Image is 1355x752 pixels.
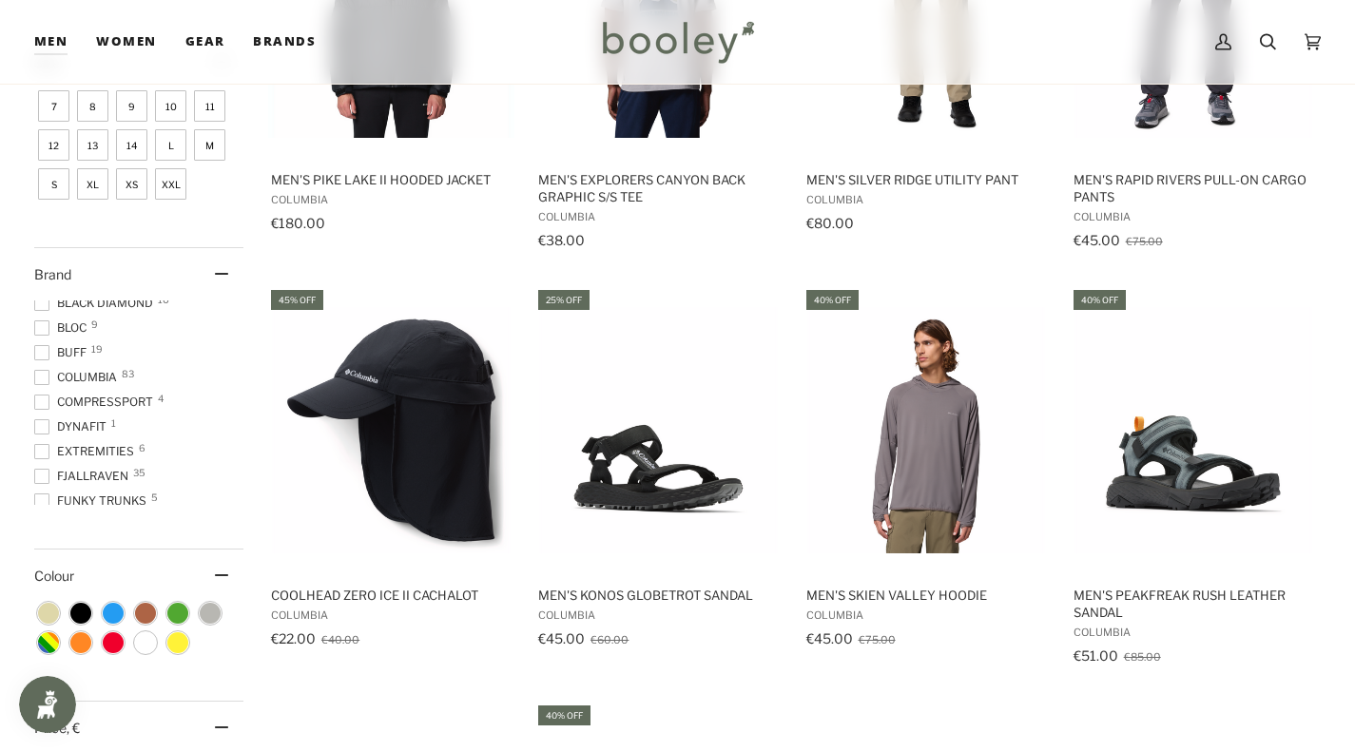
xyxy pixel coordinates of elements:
span: €45.00 [538,630,585,646]
span: €45.00 [806,630,853,646]
span: Size: XS [116,168,147,200]
span: Colour: Red [103,632,124,653]
span: Men's Rapid Rivers Pull-On Cargo Pants [1074,171,1314,205]
img: Columbia Coolhead Zero Ice II Cachalot Black - Booley Galway [268,307,514,553]
span: Size: 14 [116,129,147,161]
span: 1 [111,418,116,428]
span: Black Diamond [34,295,159,312]
span: COMPRESSPORT [34,394,159,411]
span: Columbia [1074,626,1314,639]
span: 83 [122,369,134,378]
a: Coolhead Zero Ice II Cachalot [268,287,514,670]
span: Size: 13 [77,129,108,161]
span: Gear [185,32,225,51]
span: Colour: Orange [70,632,91,653]
span: Size: 9 [116,90,147,122]
span: Columbia [271,193,512,206]
span: 9 [91,319,98,329]
span: €75.00 [1126,235,1163,248]
span: Fjallraven [34,468,134,485]
a: Men's Skien Valley Hoodie [803,287,1050,670]
span: BLOC [34,319,92,337]
span: Men's Pike Lake II Hooded Jacket [271,171,512,188]
a: Men's Konos Globetrot Sandal [535,287,782,670]
span: €60.00 [590,633,629,646]
div: 40% off [806,290,859,310]
span: 6 [139,443,145,453]
img: Booley [594,14,761,69]
span: Colour: White [135,632,156,653]
span: Colour: Green [167,603,188,624]
span: Men's Silver Ridge Utility Pant [806,171,1047,188]
span: Women [96,32,156,51]
span: Men [34,32,68,51]
span: Coolhead Zero Ice II Cachalot [271,587,512,604]
span: Columbia [806,193,1047,206]
span: Columbia [34,369,123,386]
span: Size: 8 [77,90,108,122]
span: Brands [253,32,316,51]
img: Columbia Men's Skien Valley Hoodie City Grey - Booley Galway [803,307,1050,553]
span: Size: 11 [194,90,225,122]
span: €45.00 [1074,232,1120,248]
span: Buff [34,344,92,361]
iframe: Button to open loyalty program pop-up [19,676,76,733]
span: Size: 7 [38,90,69,122]
span: Columbia [538,608,779,622]
span: Colour: Multicolour [38,632,59,653]
a: Men's Peakfreak Rush Leather Sandal [1071,287,1317,670]
span: €80.00 [806,215,854,231]
span: Columbia [806,608,1047,622]
div: 25% off [538,290,590,310]
span: Colour: Blue [103,603,124,624]
div: 40% off [538,705,590,725]
span: Size: 10 [155,90,186,122]
span: €22.00 [271,630,316,646]
span: Colour: Beige [38,603,59,624]
span: Funky Trunks [34,492,152,510]
span: Columbia [1074,210,1314,223]
div: 40% off [1074,290,1126,310]
img: Columbia Men's Konos Globetrot Sandal Black / White - Booley Galway [535,307,782,553]
img: Columbia Men's Peakfreak Rush Leather Sandal Graphite / Mango - Booley Galway [1071,307,1317,553]
span: €75.00 [859,633,896,646]
div: 45% off [271,290,323,310]
span: Colour: Yellow [167,632,188,653]
span: Columbia [271,608,512,622]
span: 35 [133,468,145,477]
span: Extremities [34,443,140,460]
span: €51.00 [1074,647,1118,664]
span: Men's Peakfreak Rush Leather Sandal [1074,587,1314,621]
span: Size: XXL [155,168,186,200]
span: 5 [151,492,158,502]
span: 4 [158,394,164,403]
span: €85.00 [1124,650,1161,664]
span: Men's Explorers Canyon Back Graphic S/S Tee [538,171,779,205]
span: Colour [34,568,88,584]
span: Size: 12 [38,129,69,161]
span: 19 [91,344,103,354]
span: Size: S [38,168,69,200]
span: 10 [158,295,169,304]
span: Colour: Brown [135,603,156,624]
span: Men's Skien Valley Hoodie [806,587,1047,604]
span: €40.00 [321,633,359,646]
span: Columbia [538,210,779,223]
span: €38.00 [538,232,585,248]
span: Size: L [155,129,186,161]
span: DYNAFIT [34,418,112,435]
span: Colour: Grey [200,603,221,624]
span: Size: M [194,129,225,161]
span: Men's Konos Globetrot Sandal [538,587,779,604]
span: €180.00 [271,215,325,231]
span: Brand [34,266,71,282]
span: Size: XL [77,168,108,200]
span: Colour: Black [70,603,91,624]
